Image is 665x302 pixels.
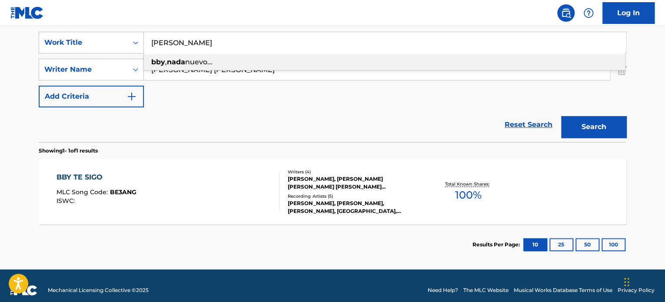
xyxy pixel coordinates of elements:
strong: nada [167,58,185,66]
div: [PERSON_NAME], [PERSON_NAME] [PERSON_NAME] [PERSON_NAME] [PERSON_NAME] [PERSON_NAME] [288,175,419,191]
span: BE3ANG [110,188,136,196]
img: logo [10,285,37,295]
a: Privacy Policy [618,286,655,294]
div: [PERSON_NAME], [PERSON_NAME], [PERSON_NAME], [GEOGRAPHIC_DATA], [GEOGRAPHIC_DATA] [288,199,419,215]
div: Writer Name [44,64,123,75]
button: 50 [575,238,599,251]
div: BBY TE SIGO [57,172,136,183]
a: Need Help? [428,286,458,294]
span: 100 % [455,187,481,203]
p: Results Per Page: [472,241,522,249]
a: Musical Works Database Terms of Use [514,286,612,294]
img: help [583,8,594,18]
a: Public Search [557,4,575,22]
button: 25 [549,238,573,251]
span: Mechanical Licensing Collective © 2025 [48,286,149,294]
span: nuevo... [185,58,213,66]
button: 10 [523,238,547,251]
img: MLC Logo [10,7,44,19]
div: Work Title [44,37,123,48]
a: The MLC Website [463,286,509,294]
span: MLC Song Code : [57,188,110,196]
span: , [165,58,167,66]
button: 100 [602,238,625,251]
div: Writers ( 4 ) [288,169,419,175]
form: Search Form [39,32,626,142]
a: Log In [602,2,655,24]
img: 9d2ae6d4665cec9f34b9.svg [126,91,137,102]
strong: bby [151,58,165,66]
a: BBY TE SIGOMLC Song Code:BE3ANGISWC:Writers (4)[PERSON_NAME], [PERSON_NAME] [PERSON_NAME] [PERSON... [39,159,626,224]
span: ISWC : [57,197,77,205]
div: Help [580,4,597,22]
p: Total Known Shares: [445,181,491,187]
iframe: Chat Widget [622,260,665,302]
div: Recording Artists ( 5 ) [288,193,419,199]
button: Search [561,116,626,138]
img: search [561,8,571,18]
button: Add Criteria [39,86,144,107]
p: Showing 1 - 1 of 1 results [39,147,98,155]
a: Reset Search [500,115,557,134]
div: Drag [624,269,629,295]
